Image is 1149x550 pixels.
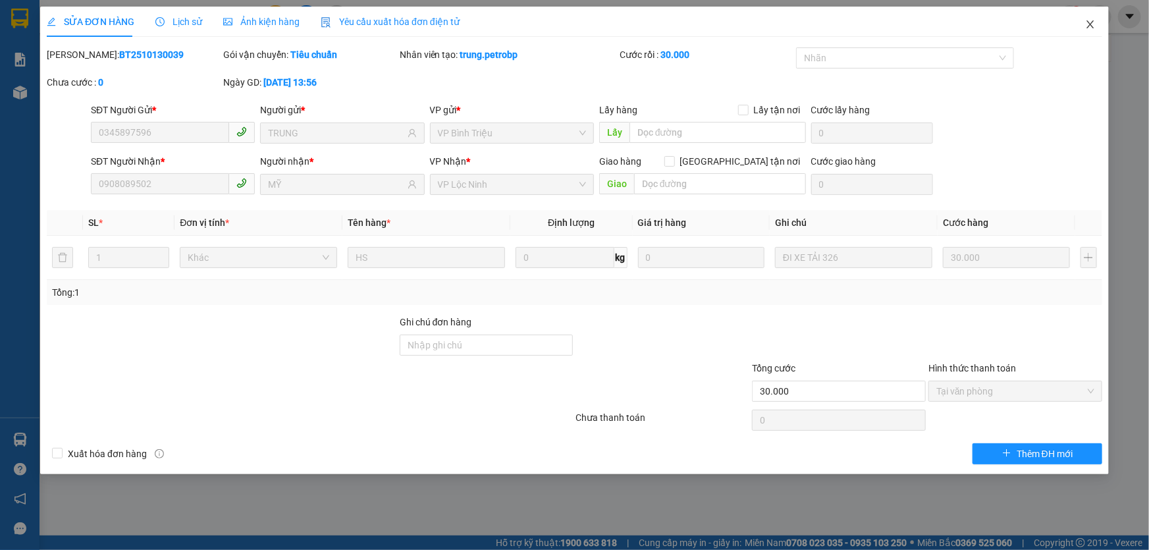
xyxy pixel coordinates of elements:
[749,103,806,117] span: Lấy tận nơi
[91,103,255,117] div: SĐT Người Gửi
[98,77,103,88] b: 0
[599,156,641,167] span: Giao hàng
[430,156,467,167] span: VP Nhận
[400,335,574,356] input: Ghi chú đơn hàng
[91,154,255,169] div: SĐT Người Nhận
[180,217,229,228] span: Đơn vị tính
[155,449,164,458] span: info-circle
[438,175,586,194] span: VP Lộc Ninh
[660,49,689,60] b: 30.000
[263,77,317,88] b: [DATE] 13:56
[223,17,232,26] span: picture
[752,363,795,373] span: Tổng cước
[811,156,876,167] label: Cước giao hàng
[599,105,637,115] span: Lấy hàng
[1081,247,1097,268] button: plus
[155,16,202,27] span: Lịch sử
[1072,7,1109,43] button: Close
[400,317,472,327] label: Ghi chú đơn hàng
[88,217,99,228] span: SL
[119,49,184,60] b: BT2510130039
[638,247,765,268] input: 0
[973,443,1102,464] button: plusThêm ĐH mới
[460,49,518,60] b: trung.petrobp
[47,75,221,90] div: Chưa cước :
[614,247,628,268] span: kg
[223,75,397,90] div: Ngày GD:
[260,154,424,169] div: Người nhận
[290,49,337,60] b: Tiêu chuẩn
[629,122,806,143] input: Dọc đường
[348,217,390,228] span: Tên hàng
[1017,447,1073,461] span: Thêm ĐH mới
[223,16,300,27] span: Ảnh kiện hàng
[575,410,751,433] div: Chưa thanh toán
[638,217,687,228] span: Giá trị hàng
[634,173,806,194] input: Dọc đường
[268,177,404,192] input: Tên người nhận
[430,103,594,117] div: VP gửi
[775,247,932,268] input: Ghi Chú
[321,17,331,28] img: icon
[223,47,397,62] div: Gói vận chuyển:
[438,123,586,143] span: VP Bình Triệu
[408,128,417,138] span: user
[47,16,134,27] span: SỬA ĐƠN HÀNG
[408,180,417,189] span: user
[188,248,329,267] span: Khác
[943,217,988,228] span: Cước hàng
[811,105,870,115] label: Cước lấy hàng
[400,47,618,62] div: Nhân viên tạo:
[47,47,221,62] div: [PERSON_NAME]:
[321,16,460,27] span: Yêu cầu xuất hóa đơn điện tử
[236,126,247,137] span: phone
[52,247,73,268] button: delete
[943,247,1070,268] input: 0
[155,17,165,26] span: clock-circle
[260,103,424,117] div: Người gửi
[268,126,404,140] input: Tên người gửi
[928,363,1016,373] label: Hình thức thanh toán
[599,122,629,143] span: Lấy
[47,17,56,26] span: edit
[52,285,444,300] div: Tổng: 1
[348,247,505,268] input: VD: Bàn, Ghế
[770,210,938,236] th: Ghi chú
[63,447,152,461] span: Xuất hóa đơn hàng
[675,154,806,169] span: [GEOGRAPHIC_DATA] tận nơi
[811,123,933,144] input: Cước lấy hàng
[1002,449,1011,459] span: plus
[599,173,634,194] span: Giao
[811,174,933,195] input: Cước giao hàng
[236,178,247,188] span: phone
[936,381,1094,401] span: Tại văn phòng
[548,217,595,228] span: Định lượng
[620,47,793,62] div: Cước rồi :
[1085,19,1096,30] span: close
